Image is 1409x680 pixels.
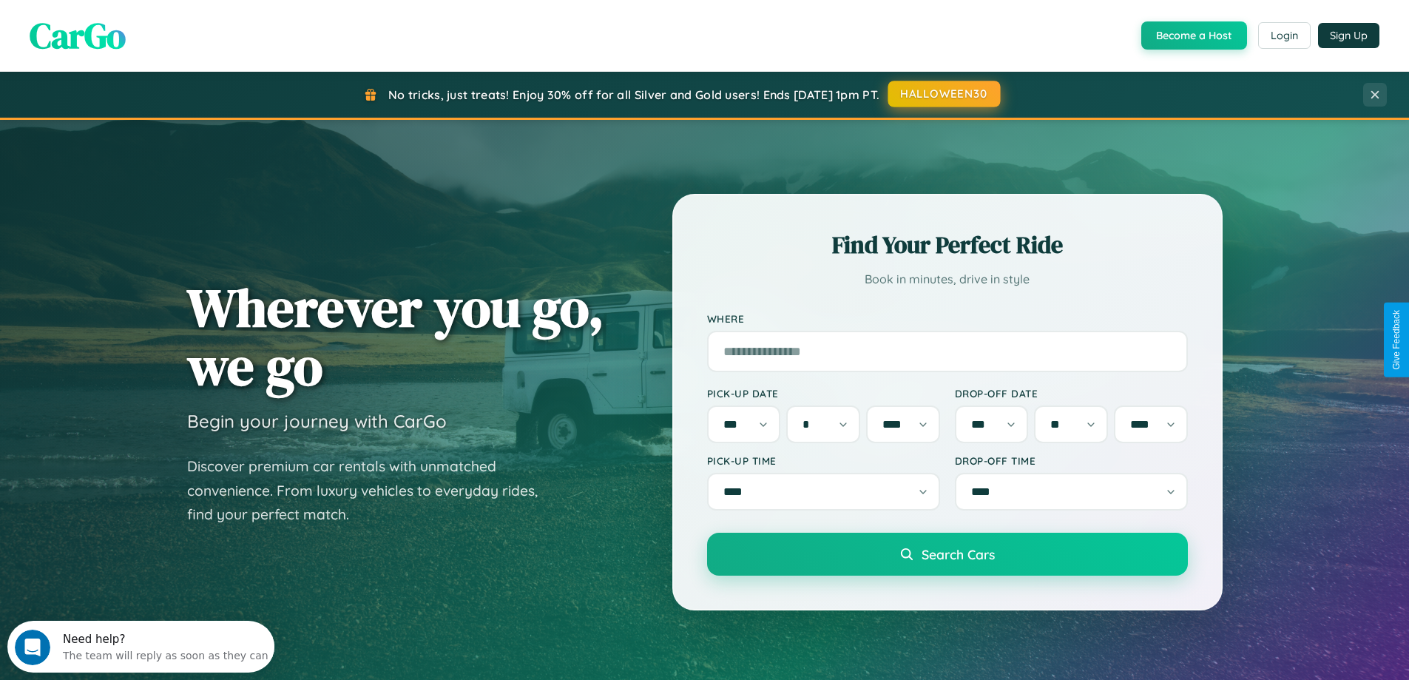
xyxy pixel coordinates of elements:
[187,278,604,395] h1: Wherever you go, we go
[955,387,1188,400] label: Drop-off Date
[55,13,261,24] div: Need help?
[1141,21,1247,50] button: Become a Host
[707,533,1188,576] button: Search Cars
[187,410,447,432] h3: Begin your journey with CarGo
[922,546,995,562] span: Search Cars
[1258,22,1311,49] button: Login
[388,87,879,102] span: No tricks, just treats! Enjoy 30% off for all Silver and Gold users! Ends [DATE] 1pm PT.
[955,454,1188,467] label: Drop-off Time
[1391,310,1402,370] div: Give Feedback
[55,24,261,40] div: The team will reply as soon as they can
[707,229,1188,261] h2: Find Your Perfect Ride
[888,81,1001,107] button: HALLOWEEN30
[707,269,1188,290] p: Book in minutes, drive in style
[707,312,1188,325] label: Where
[7,621,274,673] iframe: Intercom live chat discovery launcher
[30,11,126,60] span: CarGo
[707,454,940,467] label: Pick-up Time
[15,630,50,665] iframe: Intercom live chat
[187,454,557,527] p: Discover premium car rentals with unmatched convenience. From luxury vehicles to everyday rides, ...
[707,387,940,400] label: Pick-up Date
[1318,23,1379,48] button: Sign Up
[6,6,275,47] div: Open Intercom Messenger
